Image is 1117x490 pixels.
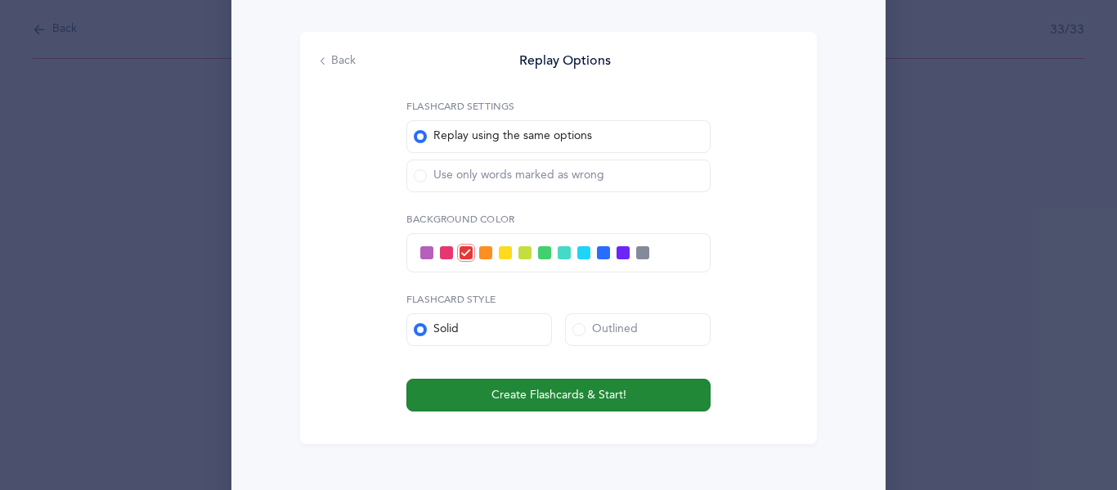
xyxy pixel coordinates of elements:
[491,387,626,404] span: Create Flashcards & Start!
[414,168,604,184] div: Use only words marked as wrong
[406,99,515,114] label: Flashcard Settings
[572,321,638,338] div: Outlined
[406,379,711,411] button: Create Flashcards & Start!
[519,52,611,70] div: Replay Options
[414,321,459,338] div: Solid
[414,128,592,145] div: Replay using the same options
[406,212,711,227] label: Background color
[406,292,711,307] label: Flashcard Style
[320,53,356,70] button: Back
